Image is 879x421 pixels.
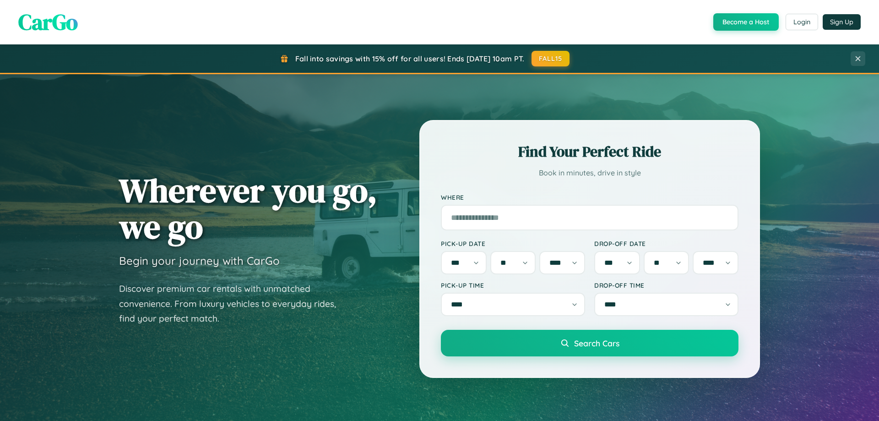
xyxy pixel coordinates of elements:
h1: Wherever you go, we go [119,172,377,245]
button: Search Cars [441,330,738,356]
span: Search Cars [574,338,619,348]
label: Drop-off Date [594,240,738,247]
span: CarGo [18,7,78,37]
span: Fall into savings with 15% off for all users! Ends [DATE] 10am PT. [295,54,525,63]
label: Where [441,193,738,201]
h3: Begin your journey with CarGo [119,254,280,268]
p: Book in minutes, drive in style [441,166,738,180]
button: Sign Up [823,14,861,30]
label: Pick-up Date [441,240,585,247]
h2: Find Your Perfect Ride [441,142,738,162]
button: FALL15 [532,51,570,66]
label: Drop-off Time [594,281,738,289]
p: Discover premium car rentals with unmatched convenience. From luxury vehicles to everyday rides, ... [119,281,348,326]
label: Pick-up Time [441,281,585,289]
button: Become a Host [713,13,779,31]
button: Login [786,14,818,30]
